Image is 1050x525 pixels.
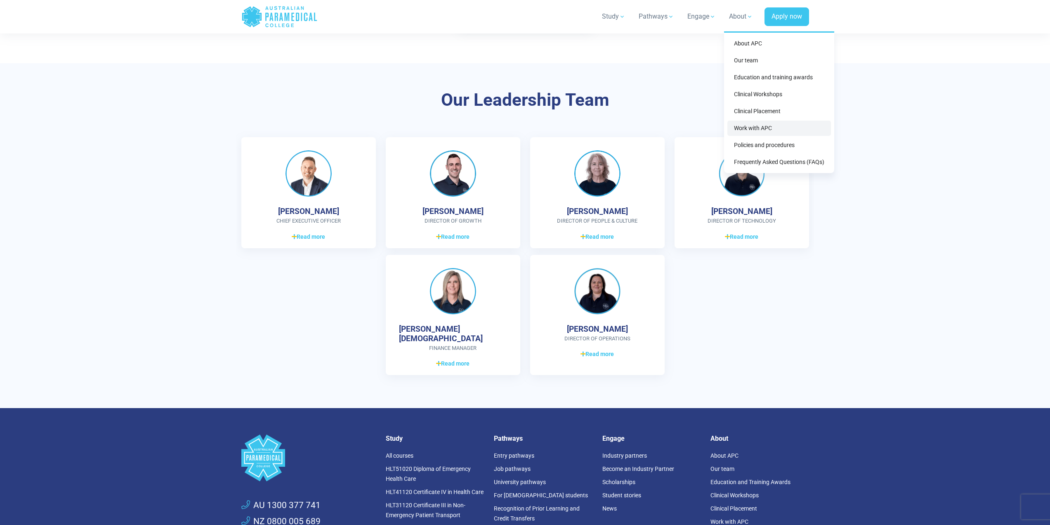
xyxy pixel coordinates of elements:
[386,466,471,482] a: HLT51020 Diploma of Emergency Health Care
[580,350,614,359] span: Read more
[710,505,757,512] a: Clinical Placement
[430,150,476,197] img: Stephen Booth
[543,349,651,359] a: Read more
[688,232,796,242] a: Read more
[494,492,588,499] a: For [DEMOGRAPHIC_DATA] students
[436,233,470,241] span: Read more
[727,53,831,68] a: Our team
[292,233,325,241] span: Read more
[386,502,465,518] a: HLT31120 Certificate III in Non-Emergency Patient Transport
[278,207,339,216] h4: [PERSON_NAME]
[597,5,630,28] a: Study
[494,505,580,522] a: Recognition of Prior Learning and Credit Transfers
[682,5,721,28] a: Engage
[399,232,507,242] a: Read more
[602,479,635,485] a: Scholarships
[286,150,332,197] img: Ben Poppy
[602,505,617,512] a: News
[727,138,831,153] a: Policies and procedures
[543,232,651,242] a: Read more
[494,479,546,485] a: University pathways
[436,359,470,368] span: Read more
[602,466,674,472] a: Become an Industry Partner
[255,232,363,242] a: Read more
[543,217,651,225] span: Director of People & Culture
[494,435,592,442] h5: Pathways
[710,452,739,459] a: About APC
[567,324,628,334] h4: [PERSON_NAME]
[710,518,748,525] a: Work with APC
[255,217,363,225] span: CHIEF EXECUTIVE OFFICER
[710,466,734,472] a: Our team
[386,489,484,495] a: HLT41120 Certificate IV in Health Care
[724,31,834,173] div: About
[725,233,758,241] span: Read more
[764,7,809,26] a: Apply now
[710,479,790,485] a: Education and Training Awards
[727,104,831,119] a: Clinical Placement
[399,217,507,225] span: Director of Growth
[241,435,376,481] a: Space
[580,233,614,241] span: Read more
[241,3,318,30] a: Australian Paramedical College
[543,335,651,343] span: Director of Operations
[634,5,679,28] a: Pathways
[574,150,621,197] img: Sally Metcalf
[574,268,621,314] img: Jodi Weatherall
[494,452,534,459] a: Entry pathways
[719,150,765,197] img: Kieron Mulcahy
[727,154,831,170] a: Frequently Asked Questions (FAQs)
[710,435,809,442] h5: About
[727,36,831,51] a: About APC
[422,207,484,216] h4: [PERSON_NAME]
[727,70,831,85] a: Education and training awards
[710,492,759,499] a: Clinical Workshops
[602,435,701,442] h5: Engage
[399,344,507,352] span: Finance Manager
[284,90,767,111] h3: Our Leadership Team
[386,435,484,442] h5: Study
[241,499,321,512] a: AU 1300 377 741
[724,5,758,28] a: About
[602,492,641,499] a: Student stories
[567,207,628,216] h4: [PERSON_NAME]
[399,359,507,368] a: Read more
[711,207,772,216] h4: [PERSON_NAME]
[727,121,831,136] a: Work with APC
[494,466,531,472] a: Job pathways
[386,452,413,459] a: All courses
[430,268,476,314] img: Andrea Male
[727,87,831,102] a: Clinical Workshops
[602,452,647,459] a: Industry partners
[688,217,796,225] span: Director of Technology
[399,324,507,343] h4: [PERSON_NAME][DEMOGRAPHIC_DATA]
